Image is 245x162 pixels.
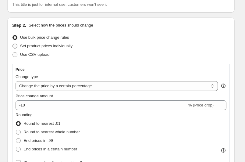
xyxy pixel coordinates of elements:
span: Use CSV upload [20,52,49,57]
span: Set product prices individually [20,44,73,48]
span: End prices in a certain number [23,147,77,151]
span: Change type [16,74,38,79]
h3: Price [16,67,24,72]
span: Round to nearest whole number [23,130,80,134]
span: This title is just for internal use, customers won't see it [12,2,107,7]
span: Rounding [16,113,33,117]
span: Round to nearest .01 [23,121,60,126]
span: % (Price drop) [188,103,214,107]
p: Select how the prices should change [29,22,93,28]
div: help [220,83,226,89]
span: End prices in .99 [23,138,53,143]
input: -15 [16,100,187,110]
h2: Step 2. [12,22,26,28]
span: Price change amount [16,94,53,98]
span: Use bulk price change rules [20,35,69,40]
